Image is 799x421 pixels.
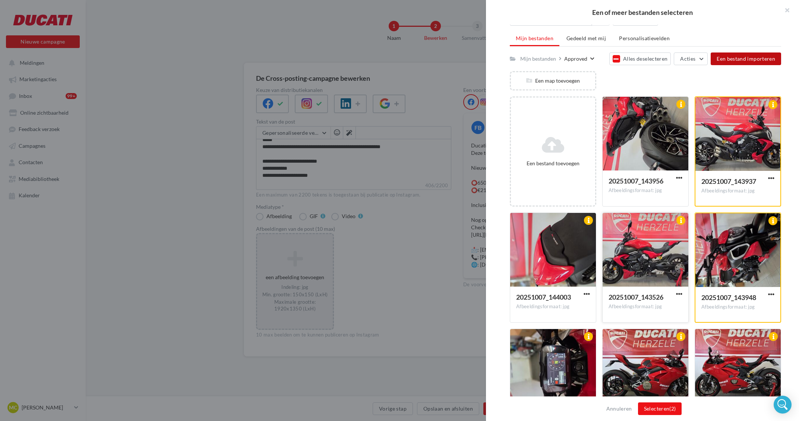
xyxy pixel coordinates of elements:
[669,405,676,412] span: (2)
[609,52,671,65] button: Alles deselecteren
[516,35,553,41] span: Mijn bestanden
[566,35,606,41] span: Gedeeld met mij
[609,293,663,301] span: 20251007_143526
[511,77,595,84] div: Een map toevoegen
[701,188,774,194] div: Afbeeldingsformaat: jpg
[701,293,756,302] span: 20251007_143948
[701,304,774,310] div: Afbeeldingsformaat: jpg
[711,52,781,65] button: Een bestand importeren
[516,303,590,310] div: Afbeeldingsformaat: jpg
[701,177,756,185] span: 20251007_143937
[609,187,682,194] div: Afbeeldingsformaat: jpg
[619,35,670,41] span: Personalisatievelden
[638,402,682,415] button: Selecteren(2)
[514,160,592,167] div: Een bestand toevoegen
[520,55,556,63] div: Mijn bestanden
[717,55,775,62] span: Een bestand importeren
[564,55,587,63] div: Approved
[516,293,571,301] span: 20251007_144003
[680,55,695,62] span: Acties
[774,396,792,414] div: Open Intercom Messenger
[603,404,635,413] button: Annuleren
[609,303,682,310] div: Afbeeldingsformaat: jpg
[609,177,663,185] span: 20251007_143956
[674,52,708,65] button: Acties
[498,9,787,16] h2: Een of meer bestanden selecteren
